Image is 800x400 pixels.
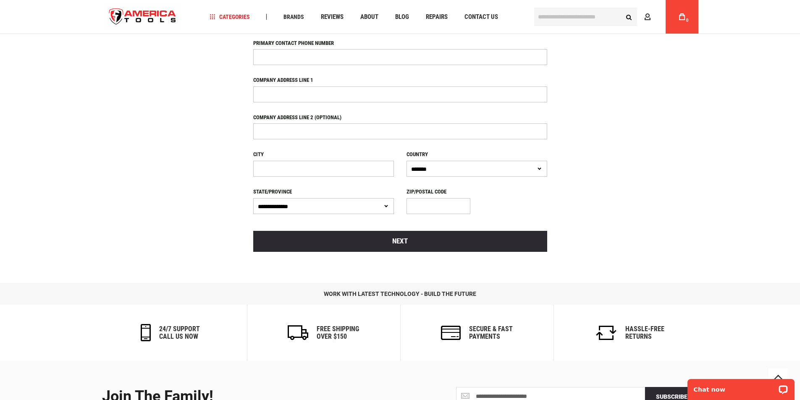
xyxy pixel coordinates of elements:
[464,14,498,20] span: Contact Us
[317,11,347,23] a: Reviews
[621,9,637,25] button: Search
[360,14,378,20] span: About
[159,325,200,340] h6: 24/7 support call us now
[102,1,184,33] img: America Tools
[686,18,689,23] span: 0
[469,325,513,340] h6: secure & fast payments
[625,325,664,340] h6: Hassle-Free Returns
[357,11,382,23] a: About
[407,151,428,157] span: Country
[206,11,254,23] a: Categories
[283,14,304,20] span: Brands
[253,114,341,120] span: Company Address line 2 (optional)
[317,325,359,340] h6: Free Shipping Over $150
[102,1,184,33] a: store logo
[656,393,687,400] span: Subscribe
[321,14,344,20] span: Reviews
[392,237,408,245] span: Next
[682,374,800,400] iframe: LiveChat chat widget
[253,40,334,46] span: Primary Contact Phone Number
[395,14,409,20] span: Blog
[210,14,250,20] span: Categories
[253,231,547,252] button: Next
[253,188,292,195] span: State/Province
[461,11,502,23] a: Contact Us
[391,11,413,23] a: Blog
[407,188,446,195] span: Zip/Postal Code
[253,151,264,157] span: City
[253,77,313,83] span: Company Address line 1
[426,14,448,20] span: Repairs
[280,11,308,23] a: Brands
[422,11,451,23] a: Repairs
